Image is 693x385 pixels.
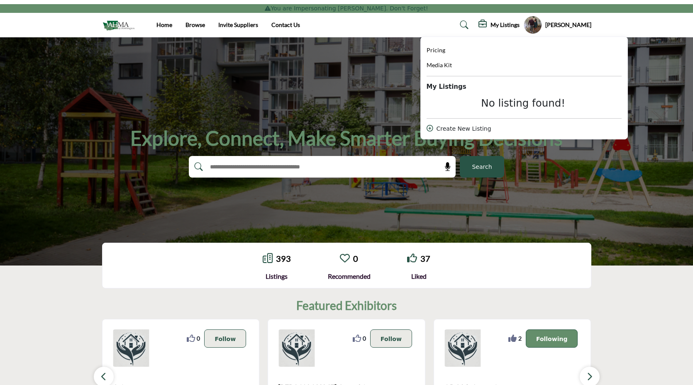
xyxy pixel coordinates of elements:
h1: Explore, Connect, Make Smarter Buying Decisions [130,125,563,151]
button: Show hide supplier dropdown [524,16,542,34]
button: Search [460,156,504,178]
img: Site Logo [102,18,139,32]
p: Following [536,334,568,343]
span: Search [472,163,492,171]
span: 0 [197,334,200,343]
div: Liked [407,271,430,281]
b: My Listings [427,82,466,92]
a: 0 [353,253,358,263]
h5: My Listings [490,21,520,29]
img: ORCA Information [444,329,481,367]
div: Listings [263,271,291,281]
button: Follow [204,329,246,348]
span: Pricing [427,46,445,54]
button: Follow [370,329,412,348]
a: Media Kit [427,61,452,70]
img: Sheila King Consulting [278,329,315,367]
a: 393 [276,253,291,263]
div: My Listings [478,20,520,30]
p: Follow [215,334,236,343]
h5: [PERSON_NAME] [545,21,591,29]
a: Browse [185,21,205,28]
a: Pricing [427,46,445,55]
a: Contact Us [271,21,300,28]
span: Media Kit [427,61,452,68]
div: No listing found! [427,97,620,109]
a: Go to Recommended [340,253,350,264]
div: Recommended [328,271,371,281]
p: Follow [381,334,402,343]
button: Following [526,329,578,348]
span: 0 [363,334,366,343]
a: Home [156,21,172,28]
h2: Featured Exhibitors [296,299,397,313]
i: Go to Liked [407,253,417,263]
a: Invite Suppliers [218,21,258,28]
a: Search [452,18,474,32]
img: Coinmeter [112,329,150,367]
span: 2 [518,334,522,343]
div: My Listings [420,37,628,139]
div: Create New Listing [427,124,622,133]
a: 37 [420,253,430,263]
